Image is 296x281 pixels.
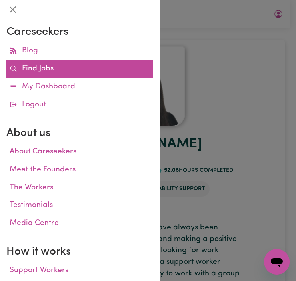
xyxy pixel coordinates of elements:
a: About Careseekers [6,143,153,161]
a: The Workers [6,179,153,197]
iframe: Button to launch messaging window, conversation in progress [264,249,290,275]
a: Support Workers [6,262,153,280]
h2: Careseekers [6,26,153,39]
a: Testimonials [6,197,153,215]
a: Logout [6,96,153,114]
a: Blog [6,42,153,60]
a: Find Jobs [6,60,153,78]
a: Media Centre [6,215,153,233]
h2: How it works [6,245,153,259]
a: Meet the Founders [6,161,153,179]
h2: About us [6,127,153,140]
a: My Dashboard [6,78,153,96]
